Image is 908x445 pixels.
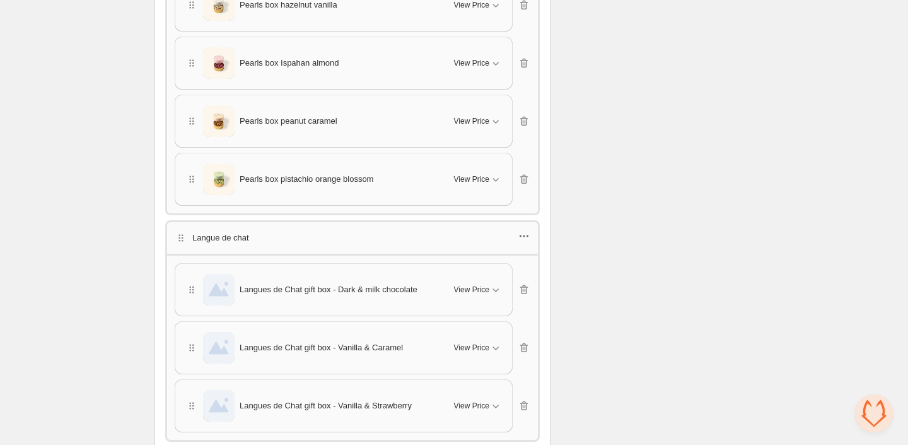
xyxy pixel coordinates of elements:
span: Langues de Chat gift box - Dark & milk chocolate [240,283,417,296]
button: View Price [446,280,509,300]
span: View Price [454,401,489,411]
button: View Price [446,338,509,358]
span: Pearls box pistachio orange blossom [240,173,373,186]
img: Pearls box pistachio orange blossom [203,160,235,198]
img: Langues de Chat gift box - Dark & milk chocolate [203,274,235,306]
span: View Price [454,285,489,295]
img: Langues de Chat gift box - Vanilla & Caramel [203,332,235,364]
span: View Price [454,174,489,184]
span: View Price [454,343,489,353]
img: Pearls box peanut caramel [203,102,235,140]
span: Pearls box Ispahan almond [240,57,339,69]
button: View Price [446,169,509,189]
span: Langues de Chat gift box - Vanilla & Caramel [240,341,403,354]
img: Pearls box Ispahan almond [203,44,235,82]
button: View Price [446,396,509,416]
span: Langues de Chat gift box - Vanilla & Strawberry [240,400,412,412]
span: Pearls box peanut caramel [240,115,337,128]
span: View Price [454,116,489,126]
p: Langue de chat [192,232,249,244]
button: View Price [446,111,509,131]
img: Langues de Chat gift box - Vanilla & Strawberry [203,390,235,422]
button: View Price [446,53,509,73]
div: Open chat [855,395,893,432]
span: View Price [454,58,489,68]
